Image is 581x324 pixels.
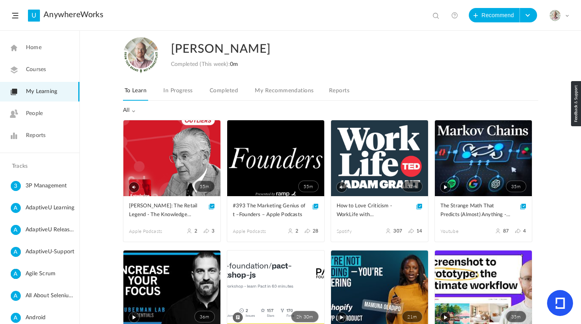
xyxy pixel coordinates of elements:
[11,313,21,324] cite: A
[11,203,21,214] cite: A
[11,269,21,280] cite: A
[26,109,43,118] span: People
[129,202,203,219] span: [PERSON_NAME]: The Retail Legend - The Knowledge Project with [PERSON_NAME]
[503,228,509,234] span: 87
[506,181,526,192] span: 35m
[208,85,240,101] a: Completed
[230,62,238,67] span: 0m
[227,120,324,196] a: 55m
[253,85,315,101] a: My Recommendations
[194,181,215,192] span: 55m
[26,87,57,96] span: My Learning
[233,228,276,235] span: Apple Podcasts
[549,10,561,21] img: julia-s-version-gybnm-profile-picture-frame-2024-template-16.png
[26,181,76,191] span: 3P Management
[129,228,172,235] span: Apple Podcasts
[402,181,422,192] span: 37m
[123,85,149,101] a: To Learn
[123,37,159,73] img: julia-s-version-gybnm-profile-picture-frame-2024-template-16.png
[440,228,484,235] span: Youtube
[26,131,46,140] span: Reports
[233,202,307,219] span: #393 The Marketing Genius of t –Founders – Apple Podcasts
[26,313,76,323] span: Android
[298,181,319,192] span: 55m
[162,85,194,101] a: In Progress
[11,247,21,258] cite: A
[402,311,422,322] span: 21m
[233,202,319,220] a: #393 The Marketing Genius of t –Founders – Apple Podcasts
[26,225,76,235] span: AdaptiveU Release Details
[123,107,136,114] span: All
[469,8,520,22] button: Recommend
[327,85,351,101] a: Reports
[171,37,503,61] h2: [PERSON_NAME]
[26,203,76,213] span: AdaptiveU Learning
[393,228,402,234] span: 307
[11,181,21,192] cite: 3
[337,202,422,220] a: How to Love Criticism - WorkLife with [PERSON_NAME]
[523,228,526,234] span: 4
[506,311,526,322] span: 35m
[44,10,103,20] a: AnywhereWorks
[291,311,318,322] span: 2h 30m
[11,291,21,302] cite: A
[571,81,581,126] img: loop_feedback_btn.png
[416,228,422,234] span: 14
[12,163,65,170] h4: Tracks
[331,120,428,196] a: 37m
[337,202,410,219] span: How to Love Criticism - WorkLife with [PERSON_NAME]
[194,311,215,322] span: 36m
[11,225,21,236] cite: A
[313,228,318,234] span: 28
[26,247,76,257] span: AdaptiveU-Support
[440,202,514,219] span: The Strange Math That Predicts (Almost) Anything - Markov Chains
[28,10,40,22] a: U
[26,269,76,279] span: Agile Scrum
[194,228,197,234] span: 2
[440,202,526,220] a: The Strange Math That Predicts (Almost) Anything - Markov Chains
[129,202,215,220] a: [PERSON_NAME]: The Retail Legend - The Knowledge Project with [PERSON_NAME]
[435,120,532,196] a: 35m
[26,66,46,74] span: Courses
[212,228,214,234] span: 3
[171,61,238,68] div: Completed (This week):
[123,120,220,196] a: 55m
[337,228,380,235] span: Spotify
[26,291,76,301] span: All About Selenium Testing
[26,44,42,52] span: Home
[295,228,298,234] span: 2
